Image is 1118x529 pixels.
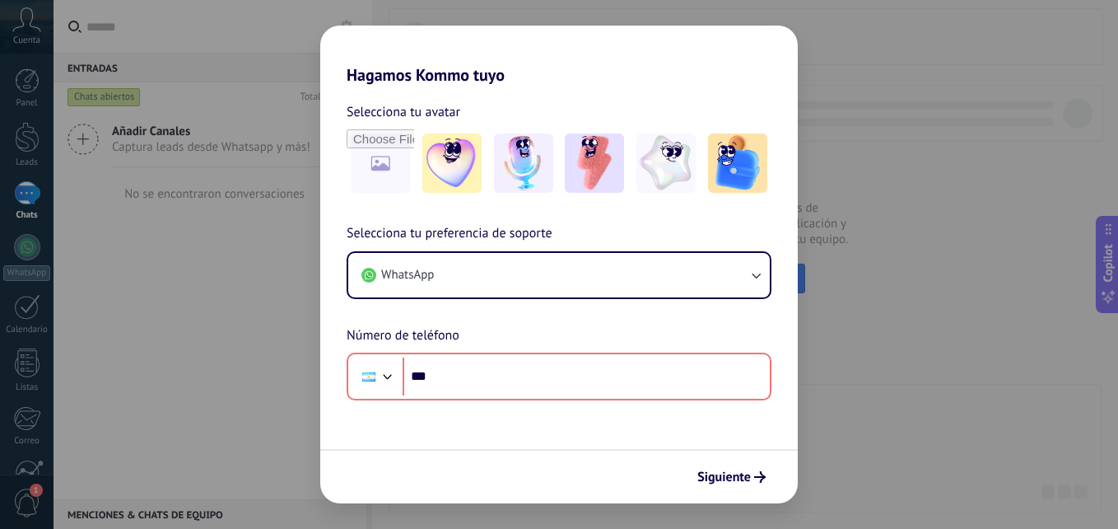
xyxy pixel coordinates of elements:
[381,267,434,283] span: WhatsApp
[565,133,624,193] img: -3.jpeg
[348,253,770,297] button: WhatsApp
[708,133,767,193] img: -5.jpeg
[347,325,459,347] span: Número de teléfono
[494,133,553,193] img: -2.jpeg
[422,133,482,193] img: -1.jpeg
[697,471,751,483] span: Siguiente
[347,223,552,245] span: Selecciona tu preferencia de soporte
[353,359,384,394] div: Argentina: + 54
[690,463,773,491] button: Siguiente
[320,26,798,85] h2: Hagamos Kommo tuyo
[636,133,696,193] img: -4.jpeg
[347,101,460,123] span: Selecciona tu avatar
